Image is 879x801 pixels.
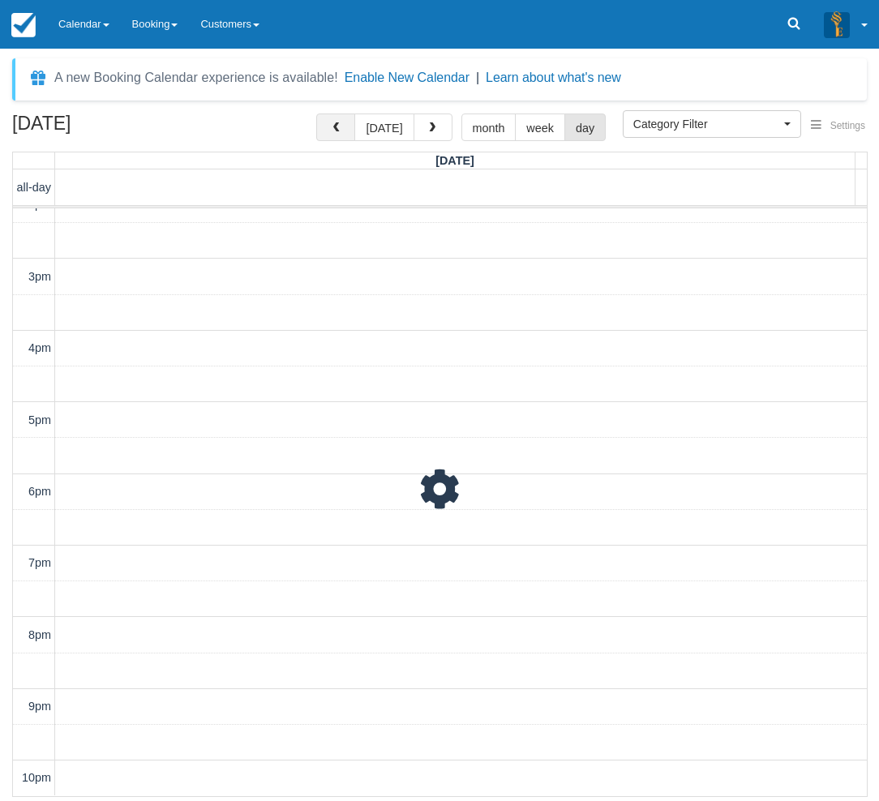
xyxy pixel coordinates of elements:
button: month [461,114,517,141]
span: [DATE] [435,154,474,167]
button: [DATE] [354,114,414,141]
h2: [DATE] [12,114,217,143]
img: checkfront-main-nav-mini-logo.png [11,13,36,37]
span: Category Filter [633,116,780,132]
button: Category Filter [623,110,801,138]
span: 7pm [28,556,51,569]
span: 10pm [22,771,51,784]
span: 8pm [28,628,51,641]
span: | [476,71,479,84]
span: 5pm [28,413,51,426]
span: Settings [830,120,865,131]
button: Enable New Calendar [345,70,470,86]
div: A new Booking Calendar experience is available! [54,68,338,88]
span: 3pm [28,270,51,283]
img: A3 [824,11,850,37]
button: Settings [801,114,875,138]
button: week [515,114,565,141]
span: 4pm [28,341,51,354]
a: Learn about what's new [486,71,621,84]
button: day [564,114,606,141]
span: 6pm [28,485,51,498]
span: 9pm [28,700,51,713]
span: all-day [17,181,51,194]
